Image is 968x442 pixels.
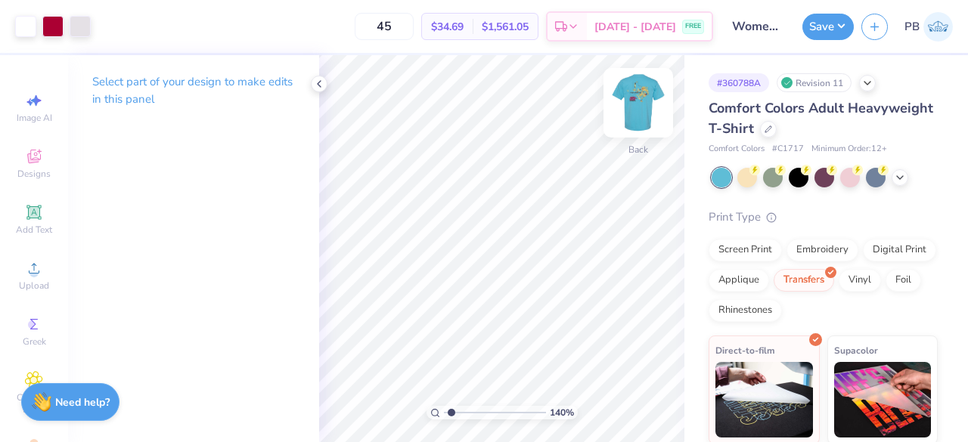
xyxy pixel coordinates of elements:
p: Select part of your design to make edits in this panel [92,73,295,108]
span: [DATE] - [DATE] [594,19,676,35]
div: Foil [886,269,921,292]
img: Back [608,73,669,133]
span: # C1717 [772,143,804,156]
span: Direct-to-film [715,342,775,358]
div: Rhinestones [709,299,782,322]
span: Clipart & logos [8,391,60,416]
input: – – [355,13,414,40]
span: $34.69 [431,19,464,35]
img: Supacolor [834,362,932,437]
span: Supacolor [834,342,878,358]
div: Vinyl [839,269,881,292]
div: Embroidery [786,239,858,261]
div: Applique [709,269,769,292]
div: Digital Print [863,239,936,261]
img: Direct-to-film [715,362,813,437]
span: PB [904,18,920,36]
div: Transfers [774,269,834,292]
span: Comfort Colors [709,143,765,156]
button: Save [802,14,854,40]
div: Back [628,143,648,156]
input: Untitled Design [721,11,795,42]
div: Screen Print [709,239,782,261]
div: # 360788A [709,73,769,92]
img: Pipyana Biswas [923,12,953,42]
div: Revision 11 [777,73,852,92]
strong: Need help? [55,395,110,410]
span: 140 % [550,406,574,419]
a: PB [904,12,953,42]
span: Add Text [16,224,52,236]
span: Greek [23,335,46,348]
div: Print Type [709,209,938,226]
span: Minimum Order: 12 + [811,143,887,156]
span: $1,561.05 [482,19,529,35]
span: Image AI [17,112,52,124]
span: Upload [19,280,49,292]
span: Comfort Colors Adult Heavyweight T-Shirt [709,99,933,138]
span: Designs [17,168,51,180]
span: FREE [685,21,701,32]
